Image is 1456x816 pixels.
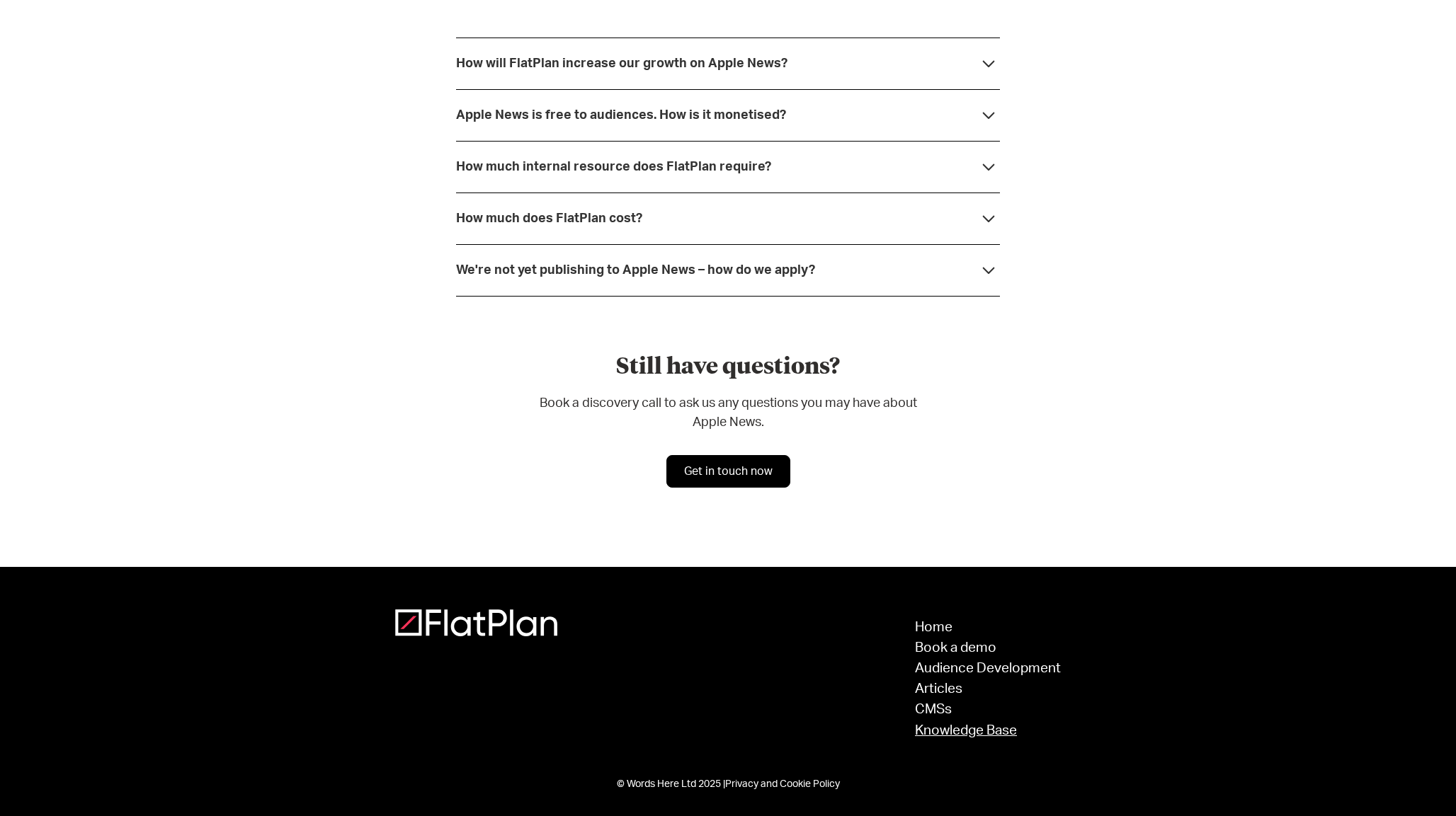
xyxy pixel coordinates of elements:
a: Get in touch now [666,455,790,488]
a: CMSs [915,703,1061,716]
div: How much internal resource does FlatPlan require? [456,160,771,174]
div: How will FlatPlan increase our growth on Apple News? [456,57,787,71]
strong: We're not yet publishing to Apple News – how do we apply? [456,264,815,277]
a: Articles [915,682,1061,696]
a: Privacy and Cookie Policy [725,779,840,789]
a: Audience Development [915,662,1061,675]
a: Home [915,621,1061,634]
a: Book a demo [915,641,1061,655]
p: Book a discovery call to ask us any questions you may have about Apple News. [530,394,926,432]
div: © Words Here Ltd 2025 | [395,777,1061,791]
div: Apple News is free to audiences. How is it monetised? [456,108,786,122]
strong: How much does FlatPlan cost? [456,212,642,225]
a: Knowledge Base [915,724,1061,737]
h4: Still have questions? [530,353,926,383]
